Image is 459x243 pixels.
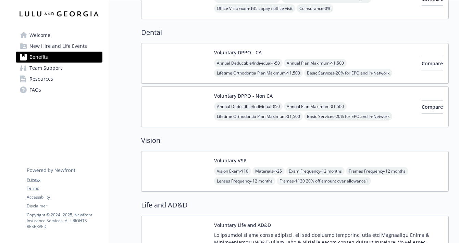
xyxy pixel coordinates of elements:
button: Voluntary DPPO - CA [214,49,262,56]
a: Privacy [27,176,102,183]
a: FAQs [16,84,102,95]
a: Accessibility [27,194,102,200]
span: Annual Deductible/Individual - $50 [214,102,283,111]
button: Compare [422,57,443,70]
a: Resources [16,73,102,84]
span: Resources [29,73,53,84]
span: Compare [422,104,443,110]
span: Annual Plan Maximum - $1,500 [284,102,347,111]
a: Terms [27,185,102,191]
span: Office Visit/Exam - $35 copay / office visit [214,4,295,13]
span: New Hire and Life Events [29,41,87,52]
button: Voluntary Life and AD&D [214,221,271,229]
span: FAQs [29,84,41,95]
span: Vision Exam - $10 [214,167,251,175]
button: Voluntary VSP [214,157,247,164]
span: Annual Deductible/Individual - $50 [214,59,283,67]
button: Voluntary DPPO - Non CA [214,92,273,99]
h2: Vision [141,135,449,146]
span: Lifetime Orthodontia Plan Maximum - $1,500 [214,69,303,77]
img: Principal Financial Group Inc carrier logo [147,92,209,121]
p: Copyright © 2024 - 2025 , Newfront Insurance Services, ALL RIGHTS RESERVED [27,212,102,229]
a: Welcome [16,30,102,41]
span: Team Support [29,63,62,73]
a: Disclaimer [27,203,102,209]
img: Principal Financial Group Inc carrier logo [147,49,209,78]
button: Compare [422,100,443,114]
span: Materials - $25 [252,167,285,175]
span: Basic Services - 20% for EPO and In-Network [304,112,392,121]
span: Annual Plan Maximum - $1,500 [284,59,347,67]
a: New Hire and Life Events [16,41,102,52]
span: Basic Services - 20% for EPO and In-Network [304,69,392,77]
h2: Life and AD&D [141,200,449,210]
span: Welcome [29,30,50,41]
span: Exam Frequency - 12 months [286,167,345,175]
h2: Dental [141,27,449,38]
a: Team Support [16,63,102,73]
img: Principal Financial Group Inc carrier logo [147,157,209,186]
span: Lifetime Orthodontia Plan Maximum - $1,500 [214,112,303,121]
span: Compare [422,60,443,67]
span: Coinsurance - 0% [297,4,333,13]
span: Frames - $130 20% off amount over allowance1 [277,177,371,185]
span: Benefits [29,52,48,63]
span: Lenses Frequency - 12 months [214,177,275,185]
span: Frames Frequency - 12 months [346,167,408,175]
a: Benefits [16,52,102,63]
